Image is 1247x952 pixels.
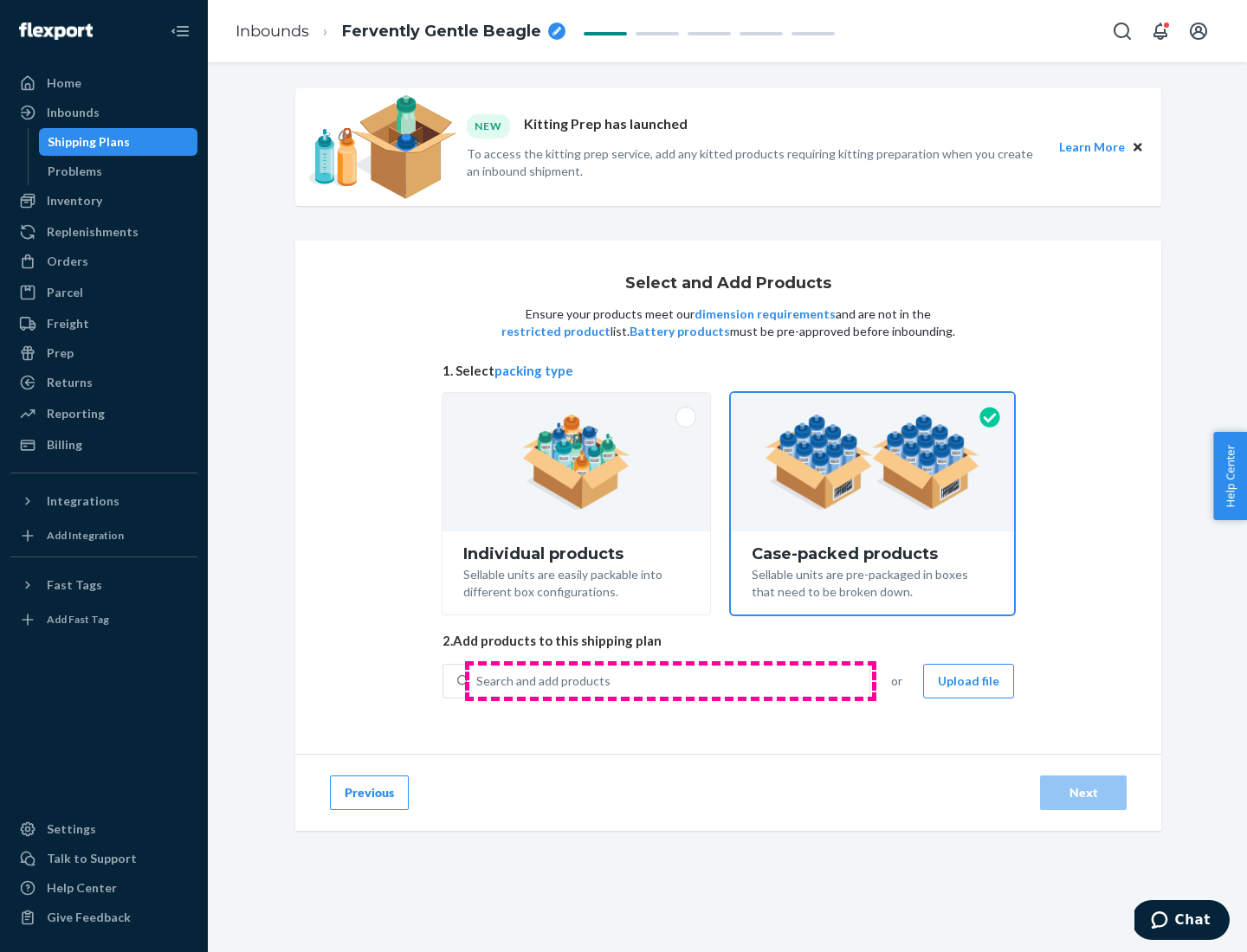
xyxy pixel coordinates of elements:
[330,775,409,810] button: Previous
[47,74,81,92] div: Home
[47,909,131,926] div: Give Feedback
[10,845,197,872] button: Talk to Support
[500,306,957,340] p: Ensure your products meet our and are not in the list. must be pre-approved before inbounding.
[47,405,105,422] div: Reporting
[1134,900,1230,943] iframe: Opens a widget where you can chat to one of our agents
[443,362,1014,380] span: 1. Select
[47,223,139,241] div: Replenishments
[10,99,197,126] a: Inbounds
[10,904,197,931] button: Give Feedback
[47,850,137,867] div: Talk to Support
[47,820,96,838] div: Settings
[47,528,124,543] div: Add Integration
[10,248,197,275] a: Orders
[10,69,197,97] a: Home
[48,163,102,180] div: Problems
[10,431,197,459] a: Billing
[10,815,197,843] a: Settings
[1128,138,1147,157] button: Close
[47,284,83,301] div: Parcel
[47,879,117,897] div: Help Center
[236,22,309,41] a: Inbounds
[443,632,1014,650] span: 2. Add products to this shipping plan
[1213,432,1247,520] button: Help Center
[47,344,74,362] div: Prep
[47,315,89,332] div: Freight
[10,400,197,428] a: Reporting
[467,145,1043,180] p: To access the kitting prep service, add any kitted products requiring kitting preparation when yo...
[222,6,579,57] ol: breadcrumbs
[47,253,88,270] div: Orders
[625,275,831,293] h1: Select and Add Products
[752,563,993,601] div: Sellable units are pre-packaged in boxes that need to be broken down.
[39,158,198,185] a: Problems
[342,21,541,43] span: Fervently Gentle Beagle
[10,218,197,246] a: Replenishments
[10,874,197,902] a: Help Center
[1059,138,1125,157] button: Learn More
[923,664,1014,698] button: Upload file
[695,306,836,323] button: dimension requirements
[10,522,197,550] a: Add Integration
[1105,14,1140,48] button: Open Search Box
[463,563,689,601] div: Sellable units are easily packable into different box configurations.
[10,606,197,634] a: Add Fast Tag
[10,487,197,515] button: Integrations
[630,323,730,340] button: Battery products
[10,369,197,396] a: Returns
[765,415,980,510] img: case-pack.59cecea509d18c883b923b81aeac6d0b.png
[39,128,198,156] a: Shipping Plans
[467,114,510,138] div: NEW
[501,323,611,340] button: restricted product
[1181,14,1216,48] button: Open account menu
[891,672,902,690] span: or
[47,576,102,594] div: Fast Tags
[48,133,130,151] div: Shipping Plans
[1055,784,1112,801] div: Next
[19,23,93,40] img: Flexport logo
[1143,14,1178,48] button: Open notifications
[47,492,120,510] div: Integrations
[10,310,197,338] a: Freight
[47,192,102,209] div: Inventory
[10,187,197,215] a: Inventory
[10,279,197,306] a: Parcel
[522,415,630,510] img: individual-pack.facf35554cb0f1810c75b2bd6df2d64e.png
[10,571,197,599] button: Fast Tags
[47,612,109,627] div: Add Fast Tag
[1040,775,1127,810] button: Next
[494,362,573,380] button: packing type
[476,672,611,690] div: Search and add products
[47,104,100,121] div: Inbounds
[463,545,689,563] div: Individual products
[163,14,197,48] button: Close Navigation
[10,339,197,367] a: Prep
[47,436,82,453] div: Billing
[524,114,688,138] p: Kitting Prep has launched
[752,545,993,563] div: Case-packed products
[47,374,93,391] div: Returns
